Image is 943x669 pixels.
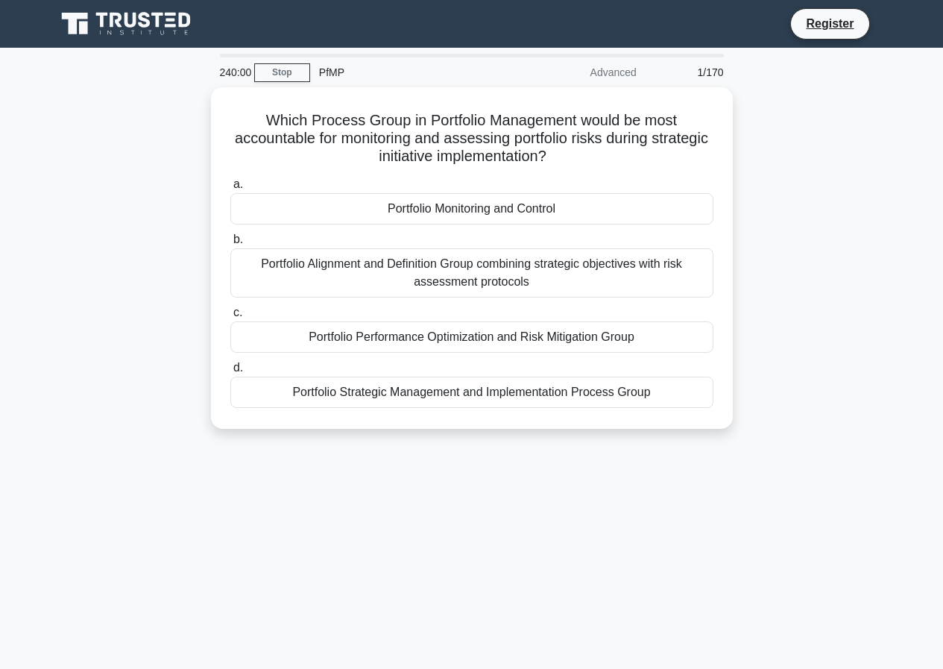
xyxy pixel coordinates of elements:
div: Portfolio Performance Optimization and Risk Mitigation Group [230,321,713,353]
a: Register [797,14,862,33]
div: 1/170 [646,57,733,87]
div: Advanced [515,57,646,87]
span: a. [233,178,243,190]
span: d. [233,361,243,374]
div: Portfolio Alignment and Definition Group combining strategic objectives with risk assessment prot... [230,248,713,298]
span: c. [233,306,242,318]
div: PfMP [310,57,515,87]
div: Portfolio Strategic Management and Implementation Process Group [230,377,713,408]
span: b. [233,233,243,245]
h5: Which Process Group in Portfolio Management would be most accountable for monitoring and assessin... [229,111,715,166]
div: Portfolio Monitoring and Control [230,193,713,224]
div: 240:00 [211,57,254,87]
a: Stop [254,63,310,82]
